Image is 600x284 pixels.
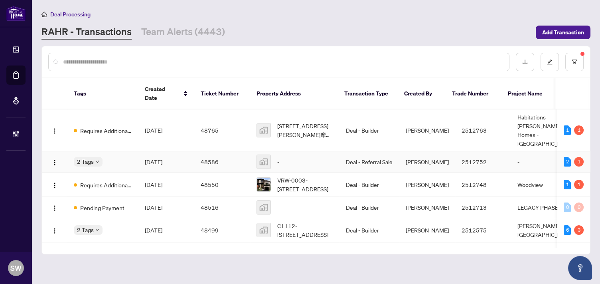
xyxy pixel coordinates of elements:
[522,59,528,65] span: download
[542,26,584,39] span: Add Transaction
[277,221,333,239] span: C1112-[STREET_ADDRESS]
[277,203,279,212] span: -
[51,205,58,211] img: Logo
[194,78,250,109] th: Ticket Number
[455,151,511,173] td: 2512752
[574,225,584,235] div: 3
[48,178,61,191] button: Logo
[277,176,333,193] span: VRW-0003-[STREET_ADDRESS]
[511,218,580,242] td: [PERSON_NAME][GEOGRAPHIC_DATA]
[48,201,61,214] button: Logo
[194,109,250,151] td: 48765
[541,53,559,71] button: edit
[564,225,571,235] div: 6
[446,78,501,109] th: Trade Number
[339,109,399,151] td: Deal - Builder
[67,78,138,109] th: Tags
[574,203,584,212] div: 0
[257,123,270,137] img: thumbnail-img
[455,109,511,151] td: 2512763
[511,151,580,173] td: -
[406,127,449,134] span: [PERSON_NAME]
[145,127,162,134] span: [DATE]
[406,181,449,188] span: [PERSON_NAME]
[338,78,398,109] th: Transaction Type
[398,78,446,109] th: Created By
[536,26,590,39] button: Add Transaction
[455,218,511,242] td: 2512575
[257,223,270,237] img: thumbnail-img
[406,158,449,165] span: [PERSON_NAME]
[48,124,61,137] button: Logo
[574,180,584,189] div: 1
[80,126,132,135] span: Requires Additional Docs
[51,182,58,189] img: Logo
[95,228,99,232] span: down
[257,155,270,169] img: thumbnail-img
[501,78,549,109] th: Project Name
[77,225,94,234] span: 2 Tags
[455,197,511,218] td: 2512713
[141,25,225,40] a: Team Alerts (4443)
[564,157,571,167] div: 2
[277,121,333,139] span: [STREET_ADDRESS][PERSON_NAME]摩日[GEOGRAPHIC_DATA]加拿大
[574,125,584,135] div: 1
[257,201,270,214] img: thumbnail-img
[277,157,279,166] span: -
[145,85,178,102] span: Created Date
[145,204,162,211] span: [DATE]
[138,78,194,109] th: Created Date
[564,203,571,212] div: 0
[511,197,580,218] td: LEGACY PHASE 4
[564,180,571,189] div: 1
[194,151,250,173] td: 48586
[145,181,162,188] span: [DATE]
[145,158,162,165] span: [DATE]
[51,159,58,166] img: Logo
[80,181,132,189] span: Requires Additional Docs
[564,125,571,135] div: 1
[95,160,99,164] span: down
[339,151,399,173] td: Deal - Referral Sale
[145,226,162,234] span: [DATE]
[406,204,449,211] span: [PERSON_NAME]
[455,173,511,197] td: 2512748
[51,228,58,234] img: Logo
[41,12,47,17] span: home
[48,155,61,168] button: Logo
[194,197,250,218] td: 48516
[339,197,399,218] td: Deal - Builder
[51,128,58,134] img: Logo
[339,173,399,197] td: Deal - Builder
[406,226,449,234] span: [PERSON_NAME]
[511,173,580,197] td: Woodview
[194,218,250,242] td: 48499
[194,173,250,197] td: 48550
[549,78,597,109] th: MLS #
[250,78,338,109] th: Property Address
[41,25,132,40] a: RAHR - Transactions
[10,262,22,274] span: SW
[257,178,270,191] img: thumbnail-img
[572,59,577,65] span: filter
[6,6,26,21] img: logo
[565,53,584,71] button: filter
[339,218,399,242] td: Deal - Builder
[77,157,94,166] span: 2 Tags
[516,53,534,71] button: download
[80,203,124,212] span: Pending Payment
[511,109,580,151] td: Habitations [PERSON_NAME] Homes - [GEOGRAPHIC_DATA]
[48,224,61,236] button: Logo
[574,157,584,167] div: 1
[568,256,592,280] button: Open asap
[547,59,553,65] span: edit
[50,11,91,18] span: Deal Processing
